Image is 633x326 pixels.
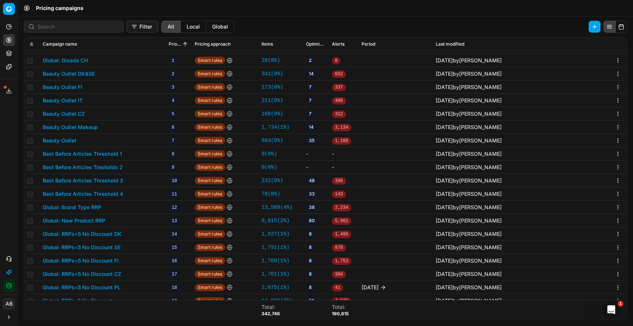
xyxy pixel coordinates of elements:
[261,190,280,198] a: 78(0%)
[362,41,375,47] span: Period
[195,150,225,158] span: Smart rules
[195,110,225,118] span: Smart rules
[332,231,351,238] span: 1,496
[436,284,453,290] span: [DATE]
[436,84,453,90] span: [DATE]
[169,97,177,105] span: 4
[436,124,502,131] div: by [PERSON_NAME]
[261,41,273,47] span: Items
[306,244,315,251] span: 8
[195,297,225,304] span: Smart rules
[261,124,290,131] a: 1,734(1%)
[195,244,225,251] span: Smart rules
[43,164,123,171] button: Best Before Articles Tresholds 2
[332,57,340,65] span: 8
[169,164,177,171] span: 9
[169,204,180,211] span: 12
[436,137,453,144] span: [DATE]
[27,40,36,49] button: Expand all
[43,150,122,158] button: Best Before Articles Threshold 1
[436,124,453,130] span: [DATE]
[261,303,280,311] div: Total :
[436,57,502,64] div: by [PERSON_NAME]
[306,41,326,47] span: Optimization groups
[169,297,180,305] span: 19
[436,297,502,304] div: by [PERSON_NAME]
[332,284,343,292] span: 41
[36,4,83,12] nav: breadcrumb
[261,230,290,238] a: 1,827(1%)
[436,57,453,63] span: [DATE]
[332,303,349,311] div: Total :
[436,83,502,91] div: by [PERSON_NAME]
[181,40,189,48] button: Sorted by Priority ascending
[329,147,359,161] td: -
[332,111,346,118] span: 312
[169,124,177,131] span: 6
[261,57,280,64] a: 28(0%)
[3,298,14,309] span: AB
[306,83,314,91] span: 7
[332,271,346,278] span: 384
[332,297,351,305] span: 4,585
[332,217,351,225] span: 5,961
[169,151,177,158] span: 8
[303,147,329,161] td: -
[261,284,290,291] a: 2,075(1%)
[332,311,349,317] div: 190,815
[169,177,180,185] span: 10
[436,271,453,277] span: [DATE]
[169,191,180,198] span: 11
[261,110,283,118] a: 168(0%)
[195,57,225,64] span: Smart rules
[169,70,177,78] span: 2
[261,297,293,304] a: 11,006(3%)
[436,204,453,210] span: [DATE]
[261,257,290,264] a: 1,760(1%)
[332,257,351,265] span: 1,753
[169,111,177,118] span: 5
[306,257,315,264] span: 8
[332,41,344,47] span: Alerts
[332,70,346,78] span: 652
[261,137,283,144] a: 604(0%)
[43,204,101,211] button: Global: Brand Type RRP
[436,151,453,157] span: [DATE]
[306,190,318,198] span: 33
[169,217,180,225] span: 13
[43,124,98,131] button: Beauty Outlet Makeup
[169,41,181,47] span: Priority
[43,110,85,118] button: Beauty Outlet CZ
[436,111,453,117] span: [DATE]
[436,110,502,118] div: by [PERSON_NAME]
[436,270,502,278] div: by [PERSON_NAME]
[306,70,317,78] span: 14
[195,217,225,224] span: Smart rules
[3,298,15,310] button: AB
[43,137,76,144] button: Beauty Outlet
[306,97,314,104] span: 7
[195,190,225,198] span: Smart rules
[436,164,502,171] div: by [PERSON_NAME]
[306,204,318,211] span: 38
[436,231,453,237] span: [DATE]
[332,124,351,131] span: 3,134
[261,270,290,278] a: 1,761(1%)
[329,161,359,174] td: -
[161,21,181,33] button: all
[169,271,180,278] span: 17
[436,217,453,224] span: [DATE]
[436,230,502,238] div: by [PERSON_NAME]
[436,70,453,77] span: [DATE]
[195,83,225,91] span: Smart rules
[195,270,225,278] span: Smart rules
[261,177,283,184] a: 232(0%)
[332,244,346,251] span: 870
[306,217,318,224] span: 80
[436,257,502,264] div: by [PERSON_NAME]
[195,177,225,184] span: Smart rules
[436,257,453,264] span: [DATE]
[43,190,123,198] button: Best Before Articles Threshold 4
[436,41,464,47] span: Last modified
[43,270,121,278] button: Global: RRPs<5 No Discount CZ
